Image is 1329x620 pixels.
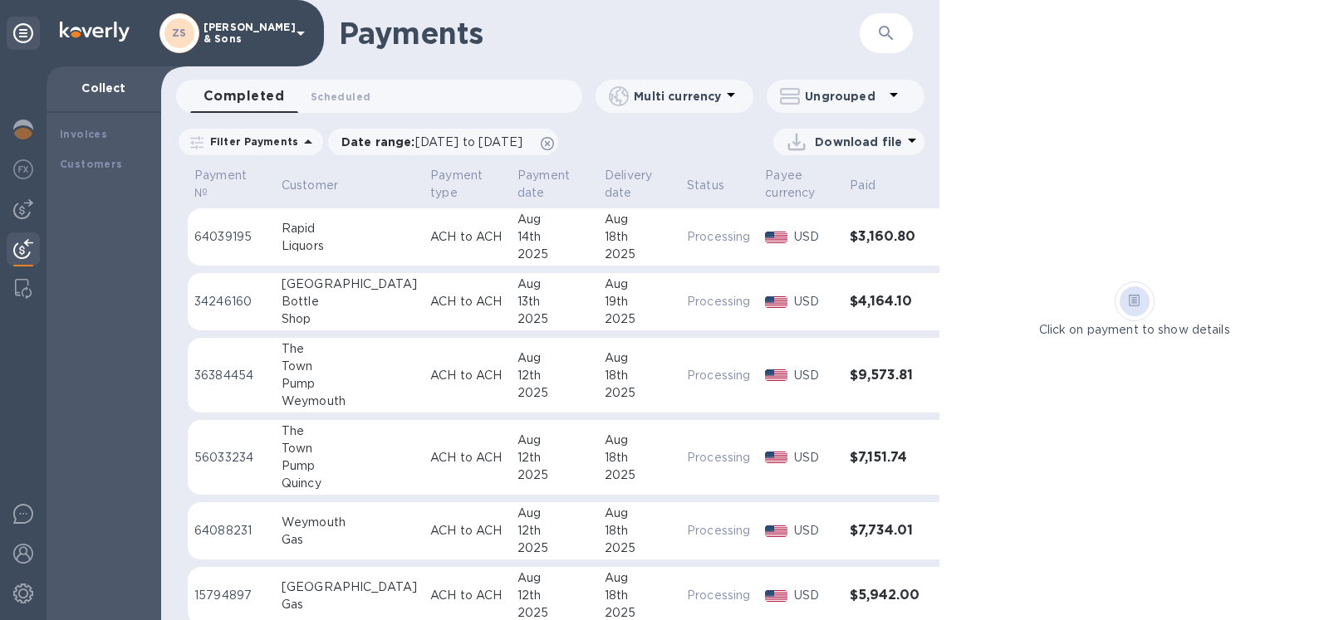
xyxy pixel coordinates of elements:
div: Aug [605,276,674,293]
span: Completed [204,85,284,108]
h3: $3,160.80 [850,229,920,245]
div: Date range:[DATE] to [DATE] [328,129,558,155]
p: Click on payment to show details [1039,321,1230,339]
div: Aug [517,432,591,449]
h3: $5,942.00 [850,588,920,603]
div: 2025 [605,539,674,557]
img: USD [765,525,787,537]
p: USD [794,367,836,384]
div: 19th [605,293,674,310]
span: Payment type [430,167,504,202]
div: 12th [517,587,591,604]
p: [PERSON_NAME] & Sons [204,22,287,45]
div: Pump [282,375,417,393]
img: Logo [60,22,130,41]
div: 12th [517,449,591,466]
div: Aug [605,505,674,522]
p: USD [794,228,836,246]
div: 2025 [517,539,591,557]
div: 14th [517,228,591,246]
div: The [282,340,417,358]
p: 15794897 [194,587,268,604]
h3: $7,151.74 [850,450,920,466]
b: ZS [172,27,187,39]
p: Processing [687,522,752,539]
img: USD [765,452,787,463]
div: Aug [605,569,674,587]
div: Gas [282,531,417,549]
img: USD [765,369,787,381]
p: Collect [60,80,148,96]
p: Payee currency [765,167,815,202]
div: 2025 [517,384,591,402]
div: Shop [282,310,417,328]
p: USD [794,587,836,604]
p: Processing [687,293,752,310]
div: 2025 [517,246,591,263]
p: 34246160 [194,293,268,310]
img: USD [765,590,787,602]
p: USD [794,449,836,466]
p: Processing [687,587,752,604]
div: Liquors [282,237,417,255]
div: Quincy [282,475,417,492]
div: Aug [605,432,674,449]
p: ACH to ACH [430,228,504,246]
p: ACH to ACH [430,449,504,466]
p: Payment type [430,167,483,202]
p: Processing [687,367,752,384]
p: Paid [850,177,875,194]
h3: $4,164.10 [850,294,920,310]
div: 2025 [605,246,674,263]
h3: $9,573.81 [850,368,920,383]
div: 2025 [605,466,674,484]
p: Payment date [517,167,570,202]
div: Aug [605,211,674,228]
p: ACH to ACH [430,587,504,604]
div: Town [282,358,417,375]
p: 36384454 [194,367,268,384]
span: [DATE] to [DATE] [415,135,522,149]
p: 64088231 [194,522,268,539]
p: 56033234 [194,449,268,466]
div: 18th [605,522,674,539]
div: The [282,422,417,440]
b: Customers [60,158,123,170]
div: Rapid [282,220,417,237]
p: Date range : [341,134,531,150]
div: 18th [605,449,674,466]
p: Processing [687,449,752,466]
p: ACH to ACH [430,522,504,539]
div: 2025 [605,310,674,328]
span: Customer [282,177,360,194]
div: Aug [517,211,591,228]
p: Download file [815,134,902,150]
div: Town [282,440,417,457]
span: Scheduled [311,88,370,105]
img: USD [765,232,787,243]
div: 18th [605,587,674,604]
span: Payee currency [765,167,836,202]
p: USD [794,293,836,310]
div: 18th [605,228,674,246]
p: Filter Payments [204,134,298,149]
span: Paid [850,177,897,194]
div: 2025 [605,384,674,402]
div: Unpin categories [7,17,40,50]
p: USD [794,522,836,539]
div: Weymouth [282,514,417,531]
p: 64039195 [194,228,268,246]
div: [GEOGRAPHIC_DATA] [282,276,417,293]
img: USD [765,296,787,308]
p: Ungrouped [805,88,884,105]
p: ACH to ACH [430,293,504,310]
div: 12th [517,522,591,539]
p: ACH to ACH [430,367,504,384]
div: Aug [517,505,591,522]
span: Payment date [517,167,591,202]
div: Aug [517,349,591,367]
div: 2025 [517,310,591,328]
div: 18th [605,367,674,384]
b: Invoices [60,128,107,140]
span: Payment № [194,167,268,202]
